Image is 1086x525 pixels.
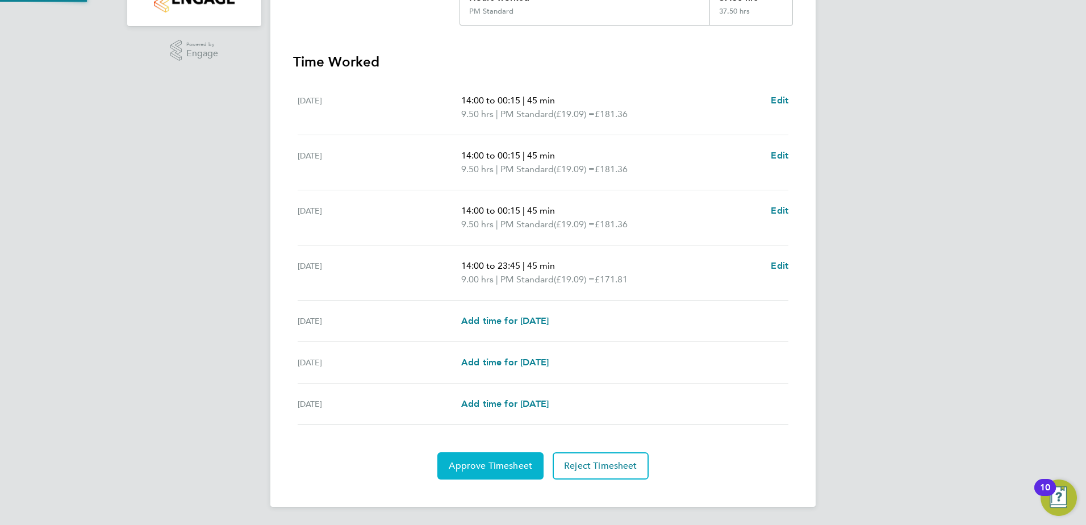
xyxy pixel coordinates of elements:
[461,314,549,328] a: Add time for [DATE]
[461,150,520,161] span: 14:00 to 00:15
[1041,480,1077,516] button: Open Resource Center, 10 new notifications
[709,7,792,25] div: 37.50 hrs
[771,205,788,216] span: Edit
[771,259,788,273] a: Edit
[461,95,520,106] span: 14:00 to 00:15
[527,95,555,106] span: 45 min
[496,274,498,285] span: |
[461,205,520,216] span: 14:00 to 00:15
[500,163,554,176] span: PM Standard
[595,274,628,285] span: £171.81
[523,205,525,216] span: |
[461,397,549,411] a: Add time for [DATE]
[564,460,637,472] span: Reject Timesheet
[496,109,498,119] span: |
[527,260,555,271] span: 45 min
[461,315,549,326] span: Add time for [DATE]
[298,259,461,286] div: [DATE]
[437,452,544,480] button: Approve Timesheet
[469,7,513,16] div: PM Standard
[298,397,461,411] div: [DATE]
[1040,488,1050,502] div: 10
[461,219,494,230] span: 9.50 hrs
[298,314,461,328] div: [DATE]
[771,260,788,271] span: Edit
[523,150,525,161] span: |
[298,149,461,176] div: [DATE]
[500,273,554,286] span: PM Standard
[293,53,793,71] h3: Time Worked
[186,40,218,49] span: Powered by
[771,149,788,163] a: Edit
[298,204,461,231] div: [DATE]
[461,357,549,368] span: Add time for [DATE]
[554,219,595,230] span: (£19.09) =
[496,219,498,230] span: |
[500,107,554,121] span: PM Standard
[186,49,218,59] span: Engage
[523,260,525,271] span: |
[554,164,595,174] span: (£19.09) =
[595,219,628,230] span: £181.36
[553,452,649,480] button: Reject Timesheet
[500,218,554,231] span: PM Standard
[461,109,494,119] span: 9.50 hrs
[771,95,788,106] span: Edit
[527,205,555,216] span: 45 min
[771,204,788,218] a: Edit
[461,164,494,174] span: 9.50 hrs
[461,260,520,271] span: 14:00 to 23:45
[523,95,525,106] span: |
[461,356,549,369] a: Add time for [DATE]
[298,94,461,121] div: [DATE]
[554,274,595,285] span: (£19.09) =
[496,164,498,174] span: |
[449,460,532,472] span: Approve Timesheet
[298,356,461,369] div: [DATE]
[554,109,595,119] span: (£19.09) =
[461,398,549,409] span: Add time for [DATE]
[527,150,555,161] span: 45 min
[461,274,494,285] span: 9.00 hrs
[595,109,628,119] span: £181.36
[170,40,219,61] a: Powered byEngage
[771,150,788,161] span: Edit
[771,94,788,107] a: Edit
[595,164,628,174] span: £181.36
